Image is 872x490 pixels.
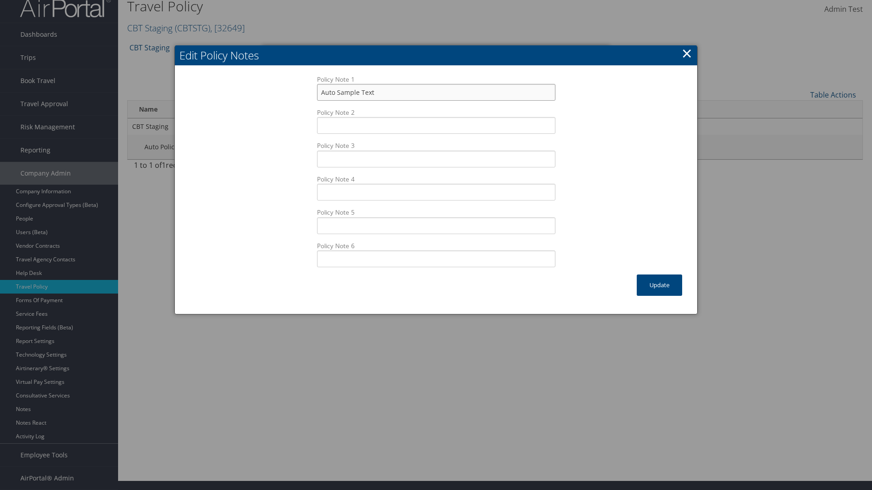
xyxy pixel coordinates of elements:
[317,175,555,201] label: Policy Note 4
[175,45,697,65] h2: Edit Policy Notes
[317,151,555,167] input: Policy Note 3
[317,241,555,267] label: Policy Note 6
[317,108,555,134] label: Policy Note 2
[682,44,692,62] a: Close
[317,184,555,201] input: Policy Note 4
[317,117,555,134] input: Policy Note 2
[317,208,555,234] label: Policy Note 5
[317,250,555,267] input: Policy Note 6
[317,141,555,167] label: Policy Note 3
[317,75,555,101] label: Policy Note 1
[317,84,555,101] input: Policy Note 1
[317,217,555,234] input: Policy Note 5
[637,274,682,296] button: Update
